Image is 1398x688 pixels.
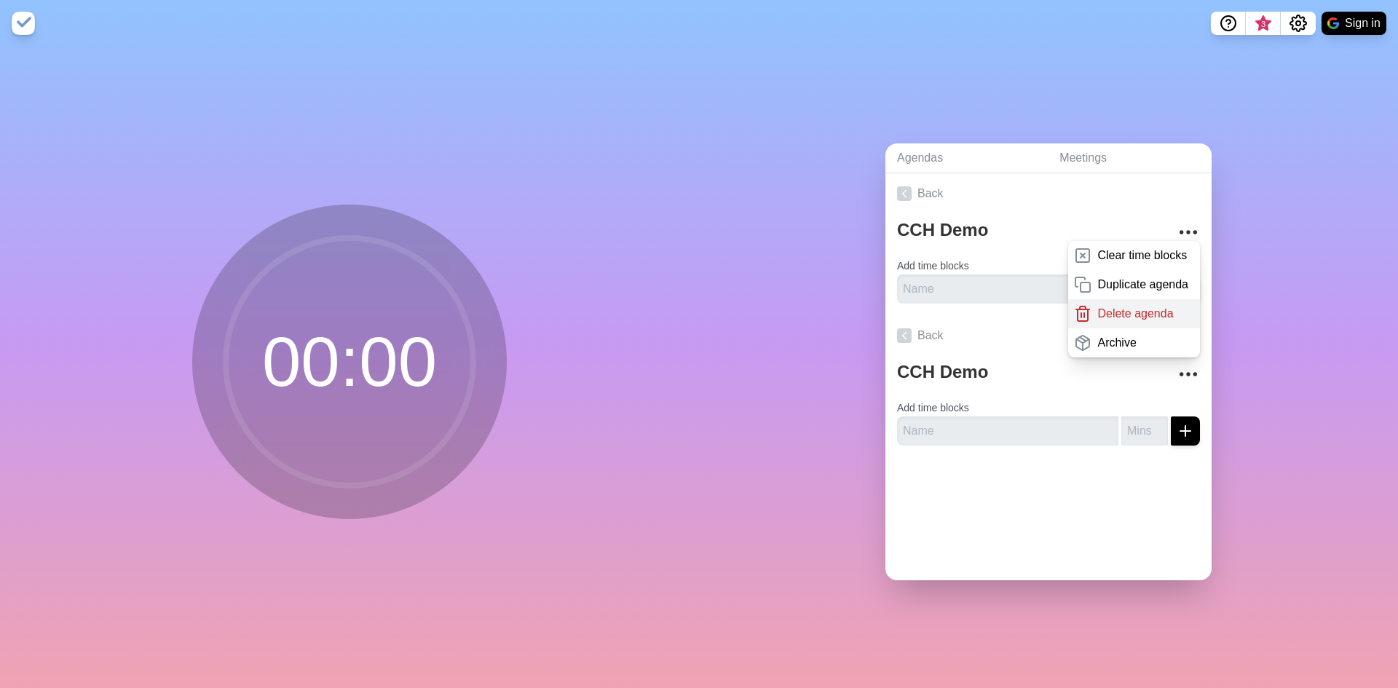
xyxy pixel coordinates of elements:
[1322,12,1386,35] button: Sign in
[1281,12,1316,35] button: Settings
[1097,305,1173,323] p: Delete agenda
[897,402,969,414] label: Add time blocks
[1257,18,1269,30] span: 3
[1211,12,1246,35] button: Help
[885,173,1212,214] a: Back
[897,416,1118,446] input: Name
[885,143,1048,173] a: Agendas
[885,315,1212,356] a: Back
[1048,143,1212,173] a: Meetings
[12,12,35,35] img: timeblocks logo
[1097,276,1188,293] p: Duplicate agenda
[1097,334,1136,352] p: Archive
[1246,12,1281,35] button: What’s new
[897,260,969,272] label: Add time blocks
[1121,416,1168,446] input: Mins
[1174,360,1203,389] button: More
[1327,17,1339,29] img: google logo
[1174,218,1203,247] button: More
[897,274,1118,304] input: Name
[1097,247,1187,264] p: Clear time blocks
